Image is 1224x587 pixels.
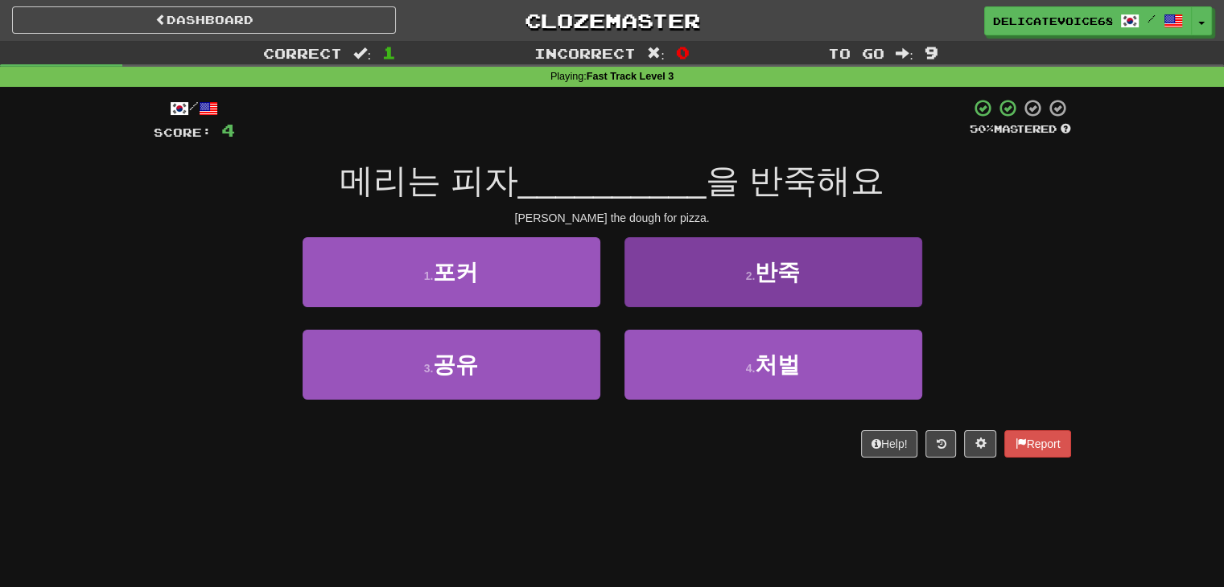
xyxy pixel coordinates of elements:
[154,125,212,139] span: Score:
[424,269,434,282] small: 1 .
[340,162,518,199] span: 메리는 피자
[925,430,956,458] button: Round history (alt+y)
[861,430,918,458] button: Help!
[624,330,922,400] button: 4.처벌
[303,330,600,400] button: 3.공유
[221,120,235,140] span: 4
[746,362,756,375] small: 4 .
[970,122,994,135] span: 50 %
[12,6,396,34] a: Dashboard
[755,260,800,285] span: 반죽
[1004,430,1070,458] button: Report
[154,98,235,118] div: /
[424,362,434,375] small: 3 .
[746,269,756,282] small: 2 .
[993,14,1112,28] span: DelicateVoice6836
[755,352,800,377] span: 처벌
[433,352,478,377] span: 공유
[353,47,371,60] span: :
[896,47,913,60] span: :
[706,162,884,199] span: 을 반죽해요
[587,71,674,82] strong: Fast Track Level 3
[925,43,938,62] span: 9
[420,6,804,35] a: Clozemaster
[970,122,1071,137] div: Mastered
[1148,13,1156,24] span: /
[433,260,478,285] span: 포커
[647,47,665,60] span: :
[534,45,636,61] span: Incorrect
[154,210,1071,226] div: [PERSON_NAME] the dough for pizza.
[828,45,884,61] span: To go
[382,43,396,62] span: 1
[676,43,690,62] span: 0
[263,45,342,61] span: Correct
[624,237,922,307] button: 2.반죽
[518,162,707,199] span: __________
[303,237,600,307] button: 1.포커
[984,6,1192,35] a: DelicateVoice6836 /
